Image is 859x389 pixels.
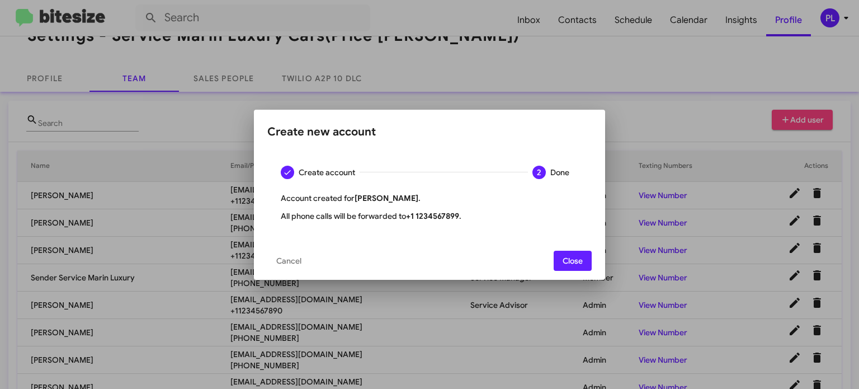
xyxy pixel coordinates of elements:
span: Close [563,251,583,271]
b: [PERSON_NAME] [355,193,418,203]
p: All phone calls will be forwarded to . [281,210,578,222]
button: Cancel [267,251,310,271]
p: Account created for . [281,193,578,204]
div: Create new account [267,123,592,141]
button: Close [554,251,592,271]
span: Cancel [276,251,301,271]
b: +1 1234567899 [406,211,459,221]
